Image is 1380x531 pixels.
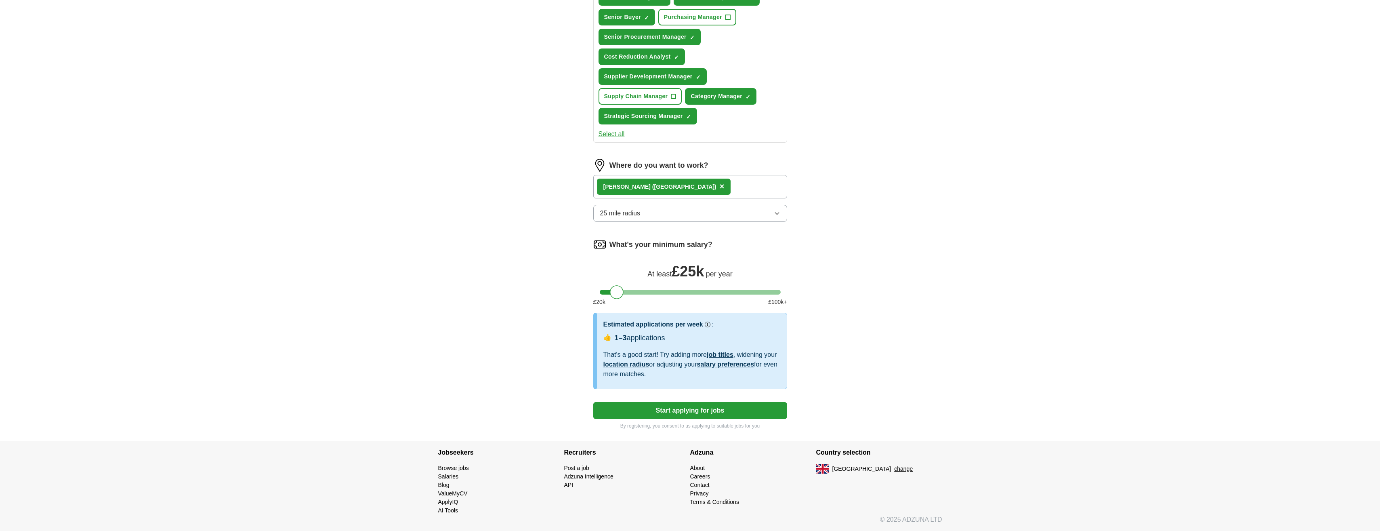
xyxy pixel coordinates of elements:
[816,464,829,474] img: UK flag
[438,507,458,514] a: AI Tools
[438,465,469,471] a: Browse jobs
[599,129,625,139] button: Select all
[603,350,780,379] div: That's a good start! Try adding more , widening your or adjusting your for even more matches.
[603,320,703,329] h3: Estimated applications per week
[604,13,641,21] span: Senior Buyer
[691,92,742,101] span: Category Manager
[720,181,725,193] button: ×
[603,361,649,368] a: location radius
[685,88,756,105] button: Category Manager✓
[696,74,701,80] span: ✓
[599,29,701,45] button: Senior Procurement Manager✓
[746,94,750,100] span: ✓
[652,183,716,190] span: ([GEOGRAPHIC_DATA])
[647,270,672,278] span: At least
[599,48,685,65] button: Cost Reduction Analyst✓
[690,34,695,41] span: ✓
[593,159,606,172] img: location.png
[690,490,709,497] a: Privacy
[615,334,627,342] span: 1–3
[599,88,682,105] button: Supply Chain Manager
[599,9,655,25] button: Senior Buyer✓
[604,92,668,101] span: Supply Chain Manager
[690,499,739,505] a: Terms & Conditions
[615,333,665,343] div: applications
[603,333,611,342] span: 👍
[604,72,693,81] span: Supplier Development Manager
[894,465,913,473] button: change
[600,209,641,218] span: 25 mile radius
[697,361,754,368] a: salary preferences
[686,114,691,120] span: ✓
[609,239,712,250] label: What's your minimum salary?
[672,263,704,280] span: £ 25k
[564,465,589,471] a: Post a job
[690,482,710,488] a: Contact
[674,54,679,61] span: ✓
[712,320,714,329] h3: :
[644,15,649,21] span: ✓
[599,68,707,85] button: Supplier Development Manager✓
[438,473,459,480] a: Salaries
[432,515,949,531] div: © 2025 ADZUNA LTD
[664,13,722,21] span: Purchasing Manager
[603,183,651,190] strong: [PERSON_NAME]
[593,402,787,419] button: Start applying for jobs
[593,238,606,251] img: salary.png
[604,112,683,120] span: Strategic Sourcing Manager
[564,482,573,488] a: API
[609,160,708,171] label: Where do you want to work?
[816,441,942,464] h4: Country selection
[658,9,736,25] button: Purchasing Manager
[599,108,697,124] button: Strategic Sourcing Manager✓
[832,465,891,473] span: [GEOGRAPHIC_DATA]
[593,298,605,306] span: £ 20 k
[438,499,458,505] a: ApplyIQ
[593,422,787,430] p: By registering, you consent to us applying to suitable jobs for you
[706,270,733,278] span: per year
[593,205,787,222] button: 25 mile radius
[690,473,710,480] a: Careers
[604,33,687,41] span: Senior Procurement Manager
[720,182,725,191] span: ×
[707,351,733,358] a: job titles
[604,53,671,61] span: Cost Reduction Analyst
[564,473,613,480] a: Adzuna Intelligence
[438,482,449,488] a: Blog
[438,490,468,497] a: ValueMyCV
[690,465,705,471] a: About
